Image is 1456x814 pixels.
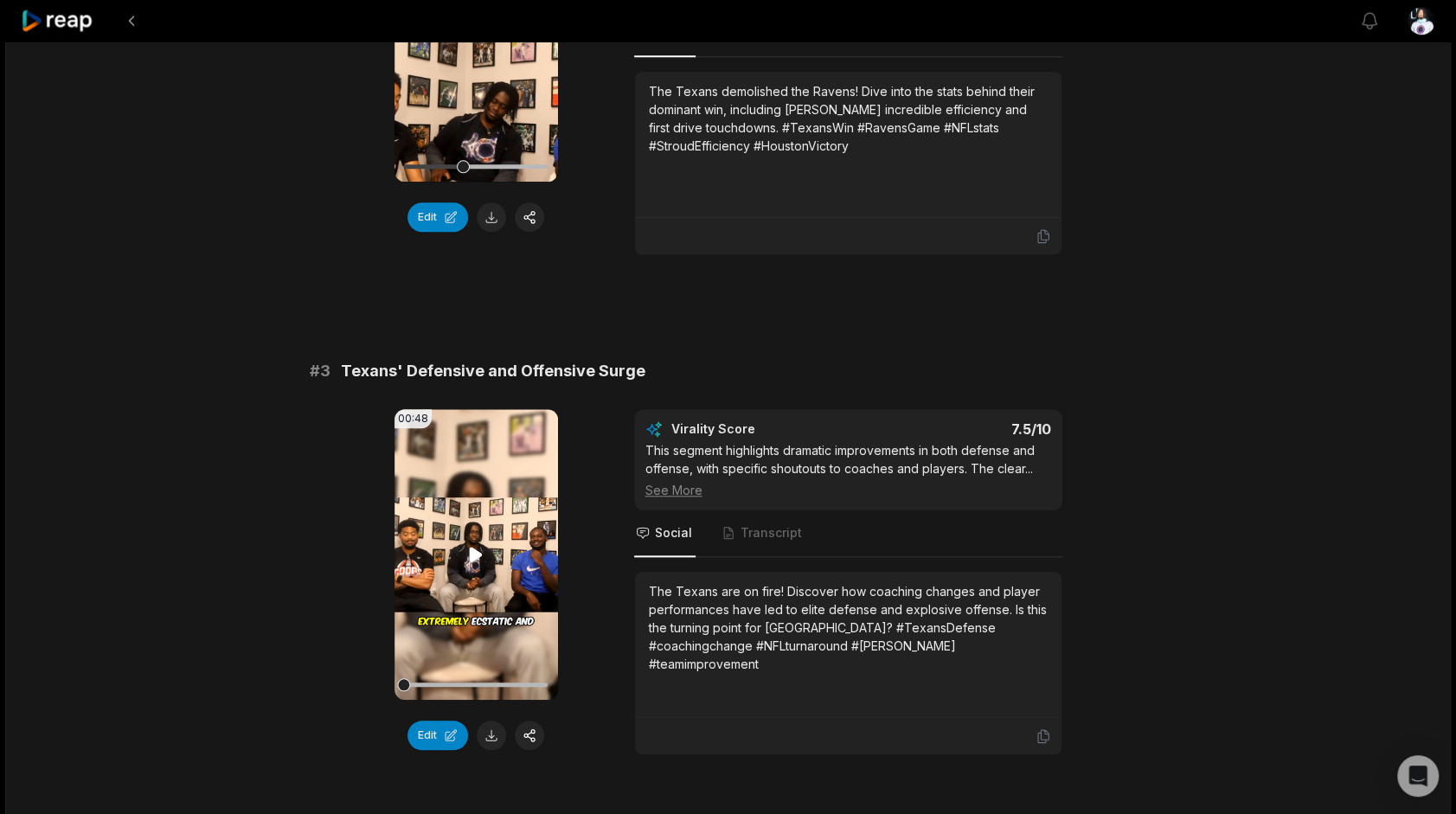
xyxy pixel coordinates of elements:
[341,359,645,383] span: Texans' Defensive and Offensive Surge
[394,409,558,700] video: Your browser does not support mp4 format.
[645,481,1051,499] div: See More
[671,420,857,438] div: Virality Score
[645,441,1051,499] div: This segment highlights dramatic improvements in both defense and offense, with specific shoutout...
[649,582,1048,673] div: The Texans are on fire! Discover how coaching changes and player performances have led to elite d...
[407,721,468,750] button: Edit
[865,420,1051,438] div: 7.5 /10
[634,510,1062,557] nav: Tabs
[649,82,1048,155] div: The Texans demolished the Ravens! Dive into the stats behind their dominant win, including [PERSO...
[1397,755,1439,797] div: Open Intercom Messenger
[310,359,330,383] span: # 3
[407,202,468,232] button: Edit
[741,524,802,542] span: Transcript
[655,524,692,542] span: Social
